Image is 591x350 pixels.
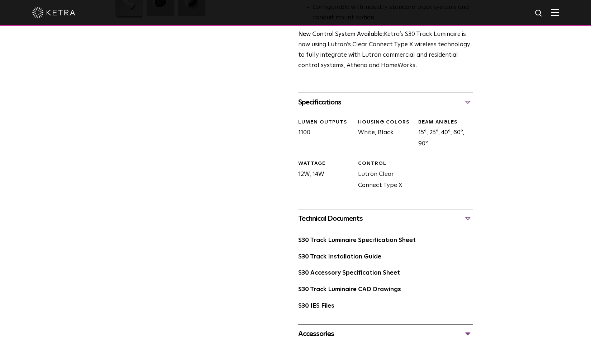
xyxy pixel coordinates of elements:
[298,328,473,340] div: Accessories
[293,119,353,150] div: 1100
[298,97,473,108] div: Specifications
[298,213,473,224] div: Technical Documents
[353,160,413,191] div: Lutron Clear Connect Type X
[298,286,401,293] a: S30 Track Luminaire CAD Drawings
[298,160,353,167] div: WATTAGE
[298,31,384,37] strong: New Control System Available:
[298,29,473,71] p: Ketra’s S30 Track Luminaire is now using Lutron’s Clear Connect Type X wireless technology to ful...
[413,119,472,150] div: 15°, 25°, 40°, 60°, 90°
[32,7,75,18] img: ketra-logo-2019-white
[358,119,413,126] div: HOUSING COLORS
[293,160,353,191] div: 12W, 14W
[353,119,413,150] div: White, Black
[551,9,559,16] img: Hamburger%20Nav.svg
[298,270,400,276] a: S30 Accessory Specification Sheet
[298,237,416,243] a: S30 Track Luminaire Specification Sheet
[298,254,381,260] a: S30 Track Installation Guide
[298,303,334,309] a: S30 IES Files
[358,160,413,167] div: CONTROL
[534,9,543,18] img: search icon
[298,119,353,126] div: LUMEN OUTPUTS
[418,119,472,126] div: BEAM ANGLES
